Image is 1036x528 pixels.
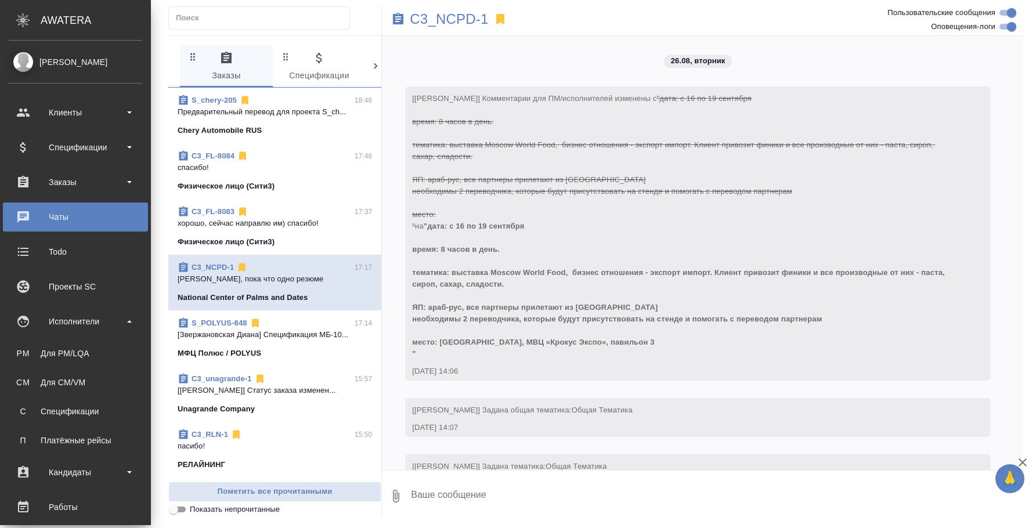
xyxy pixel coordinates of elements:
[178,218,372,229] p: хорошо, сейчас направлю им) спасибо!
[237,206,248,218] svg: Отписаться
[192,319,247,327] a: S_POLYUS-848
[355,95,373,106] p: 18:46
[546,462,607,471] span: Общая Тематика
[178,236,275,248] p: Физическое лицо (Сити3)
[168,255,381,310] div: C3_NCPD-117:17[PERSON_NAME], пока что одно резюмеNational Center of Palms and Dates
[15,348,136,359] div: Для PM/LQA
[178,180,275,192] p: Физическое лицо (Сити3)
[178,273,372,285] p: [PERSON_NAME], пока что одно резюме
[236,262,248,273] svg: Отписаться
[9,208,142,226] div: Чаты
[355,150,373,162] p: 17:46
[168,88,381,143] div: S_chery-20518:46Предварительный перевод для проекта S_ch...Chery Automobile RUS
[9,313,142,330] div: Исполнители
[237,150,248,162] svg: Отписаться
[168,482,381,502] button: Пометить все прочитанными
[192,263,234,272] a: C3_NCPD-1
[239,95,251,106] svg: Отписаться
[178,162,372,173] p: спасибо!
[9,429,142,452] a: ППлатёжные рейсы
[192,96,237,104] a: S_chery-205
[168,310,381,366] div: S_POLYUS-84817:14[Звержановская Диана] Спецификация МБ-10...МФЦ Полюс / POLYUS
[412,94,935,230] span: "дата: с 16 по 19 сентября время: 8 часов в день. тематика: выставка Mоscow World Food, бизнес от...
[168,199,381,255] div: C3_FL-808317:37хорошо, сейчас направлю им) спасибо!Физическое лицо (Сити3)
[178,440,372,452] p: пасибо!
[9,371,142,394] a: CMДля CM/VM
[280,51,359,83] span: Спецификации
[9,400,142,423] a: ССпецификации
[175,485,375,498] span: Пометить все прочитанными
[412,422,950,433] div: [DATE] 14:07
[9,243,142,261] div: Todo
[572,406,633,414] span: Общая Тематика
[168,366,381,422] div: C3_unagrande-115:57[[PERSON_NAME]] Статус заказа изменен...Unagrande Company
[9,139,142,156] div: Спецификации
[250,317,261,329] svg: Отписаться
[3,237,148,266] a: Todo
[995,464,1024,493] button: 🙏
[176,10,349,26] input: Поиск
[280,51,291,62] svg: Зажми и перетащи, чтобы поменять порядок вкладок
[9,278,142,295] div: Проекты SC
[168,422,381,478] div: C3_RLN-115:50пасибо!РЕЛАЙНИНГ
[355,206,373,218] p: 17:37
[178,459,225,471] p: РЕЛАЙНИНГ
[9,498,142,516] div: Работы
[9,342,142,365] a: PMДля PM/LQA
[412,406,633,414] span: [[PERSON_NAME]] Задана общая тематика:
[412,366,950,377] div: [DATE] 14:06
[178,106,372,118] p: Предварительный перевод для проекта S_ch...
[192,430,228,439] a: C3_RLN-1
[190,504,280,515] span: Показать непрочитанные
[931,21,995,32] span: Оповещения-логи
[9,464,142,481] div: Кандидаты
[9,104,142,121] div: Клиенты
[178,348,261,359] p: МФЦ Полюс / POLYUS
[412,462,607,471] span: [[PERSON_NAME]] Задана тематика:
[412,94,947,358] span: [[PERSON_NAME]] Комментарии для ПМ/исполнителей изменены с на
[3,493,148,522] a: Работы
[15,406,136,417] div: Спецификации
[887,7,995,19] span: Пользовательские сообщения
[178,403,255,415] p: Unagrande Company
[355,262,373,273] p: 17:17
[192,374,252,383] a: C3_unagrande-1
[355,429,373,440] p: 15:50
[192,207,234,216] a: C3_FL-8083
[355,317,373,329] p: 17:14
[178,125,262,136] p: Chery Automobile RUS
[9,173,142,191] div: Заказы
[41,9,151,32] div: AWATERA
[168,143,381,199] div: C3_FL-808417:46спасибо!Физическое лицо (Сити3)
[1000,466,1020,491] span: 🙏
[3,202,148,232] a: Чаты
[178,329,372,341] p: [Звержановская Диана] Спецификация МБ-10...
[230,429,242,440] svg: Отписаться
[15,435,136,446] div: Платёжные рейсы
[15,377,136,388] div: Для CM/VM
[9,56,142,68] div: [PERSON_NAME]
[254,373,266,385] svg: Отписаться
[178,292,308,303] p: National Center of Palms and Dates
[192,151,234,160] a: C3_FL-8084
[410,13,488,25] a: C3_NCPD-1
[3,272,148,301] a: Проекты SC
[187,51,266,83] span: Заказы
[671,55,725,67] p: 26.08, вторник
[187,51,198,62] svg: Зажми и перетащи, чтобы поменять порядок вкладок
[178,385,372,396] p: [[PERSON_NAME]] Статус заказа изменен...
[355,373,373,385] p: 15:57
